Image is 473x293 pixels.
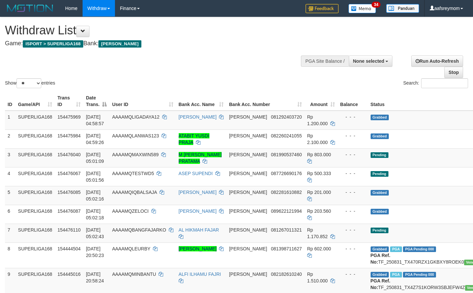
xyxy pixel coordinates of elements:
[179,227,219,233] a: AL HIKMAH FAJAR
[403,246,436,252] span: PGA Pending
[57,272,81,277] span: 154445016
[57,133,81,138] span: 154475984
[371,272,389,277] span: Grabbed
[23,40,83,48] span: ISPORT > SUPERLIGA168
[55,92,83,111] th: Trans ID: activate to sort column ascending
[371,152,388,158] span: Pending
[16,186,55,205] td: SUPERLIGA168
[16,205,55,224] td: SUPERLIGA168
[229,171,267,176] span: [PERSON_NAME]
[179,190,217,195] a: [PERSON_NAME]
[86,114,104,126] span: [DATE] 04:58:57
[229,114,267,120] span: [PERSON_NAME]
[340,114,365,120] div: - - -
[307,246,331,251] span: Rp 602.000
[386,4,419,13] img: panduan.png
[5,242,16,268] td: 8
[16,148,55,167] td: SUPERLIGA168
[17,78,41,88] select: Showentries
[229,133,267,138] span: [PERSON_NAME]
[5,167,16,186] td: 4
[338,92,368,111] th: Balance
[86,152,104,164] span: [DATE] 05:01:09
[229,152,267,157] span: [PERSON_NAME]
[86,133,104,145] span: [DATE] 04:59:26
[16,92,55,111] th: Game/API: activate to sort column ascending
[371,171,388,177] span: Pending
[340,208,365,214] div: - - -
[83,92,109,111] th: Date Trans.: activate to sort column descending
[5,148,16,167] td: 3
[307,190,331,195] span: Rp 201.000
[371,246,389,252] span: Grabbed
[179,208,217,214] a: [PERSON_NAME]
[307,133,328,145] span: Rp 2.100.000
[5,186,16,205] td: 5
[86,208,104,220] span: [DATE] 05:02:18
[16,129,55,148] td: SUPERLIGA168
[390,272,402,277] span: Marked by aafheankoy
[271,272,302,277] span: Copy 082182610240 to clipboard
[444,67,463,78] a: Stop
[271,246,302,251] span: Copy 081398711627 to clipboard
[371,209,389,214] span: Grabbed
[57,171,81,176] span: 154476067
[86,227,104,239] span: [DATE] 05:02:43
[340,271,365,277] div: - - -
[176,92,227,111] th: Bank Acc. Name: activate to sort column ascending
[306,4,339,13] img: Feedback.jpg
[179,272,221,277] a: ALFI ILHAMU FAJRI
[16,242,55,268] td: SUPERLIGA168
[340,245,365,252] div: - - -
[86,171,104,183] span: [DATE] 05:01:56
[301,55,348,67] div: PGA Site Balance /
[271,208,302,214] span: Copy 089622121994 to clipboard
[57,114,81,120] span: 154475969
[5,129,16,148] td: 2
[57,152,81,157] span: 154476040
[371,115,389,120] span: Grabbed
[179,152,222,164] a: M [PERSON_NAME] PRATAMA
[307,152,331,157] span: Rp 803.000
[340,189,365,196] div: - - -
[57,227,81,233] span: 154476110
[340,227,365,233] div: - - -
[271,133,302,138] span: Copy 082260241055 to clipboard
[179,171,213,176] a: ASEP SUPENDI
[112,246,150,251] span: AAAAMQLEURBY
[229,227,267,233] span: [PERSON_NAME]
[340,132,365,139] div: - - -
[112,133,159,138] span: AAAAMQLANWAS123
[57,246,81,251] span: 154444504
[5,24,309,37] h1: Withdraw List
[349,55,393,67] button: None selected
[371,133,389,139] span: Grabbed
[271,114,302,120] span: Copy 081292403720 to clipboard
[307,171,331,176] span: Rp 500.333
[16,224,55,242] td: SUPERLIGA168
[229,246,267,251] span: [PERSON_NAME]
[16,111,55,130] td: SUPERLIGA168
[403,78,468,88] label: Search:
[109,92,176,111] th: User ID: activate to sort column ascending
[390,246,402,252] span: Marked by aafounsreynich
[5,111,16,130] td: 1
[112,190,157,195] span: AAAAMQIQBALSAJA
[271,152,302,157] span: Copy 081990537460 to clipboard
[16,167,55,186] td: SUPERLIGA168
[112,272,156,277] span: AAAAMQMINBANTU
[5,92,16,111] th: ID
[86,272,104,283] span: [DATE] 20:58:24
[112,114,159,120] span: AAAAMQLIGADAYA12
[86,190,104,201] span: [DATE] 05:02:16
[403,272,436,277] span: PGA Pending
[353,58,384,64] span: None selected
[112,227,166,233] span: AAAAMQBANGFAJARKO
[371,190,389,196] span: Grabbed
[305,92,338,111] th: Amount: activate to sort column ascending
[98,40,141,48] span: [PERSON_NAME]
[421,78,468,88] input: Search:
[372,2,381,8] span: 34
[348,4,376,13] img: Button%20Memo.svg
[112,208,148,214] span: AAAAMQZELOCI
